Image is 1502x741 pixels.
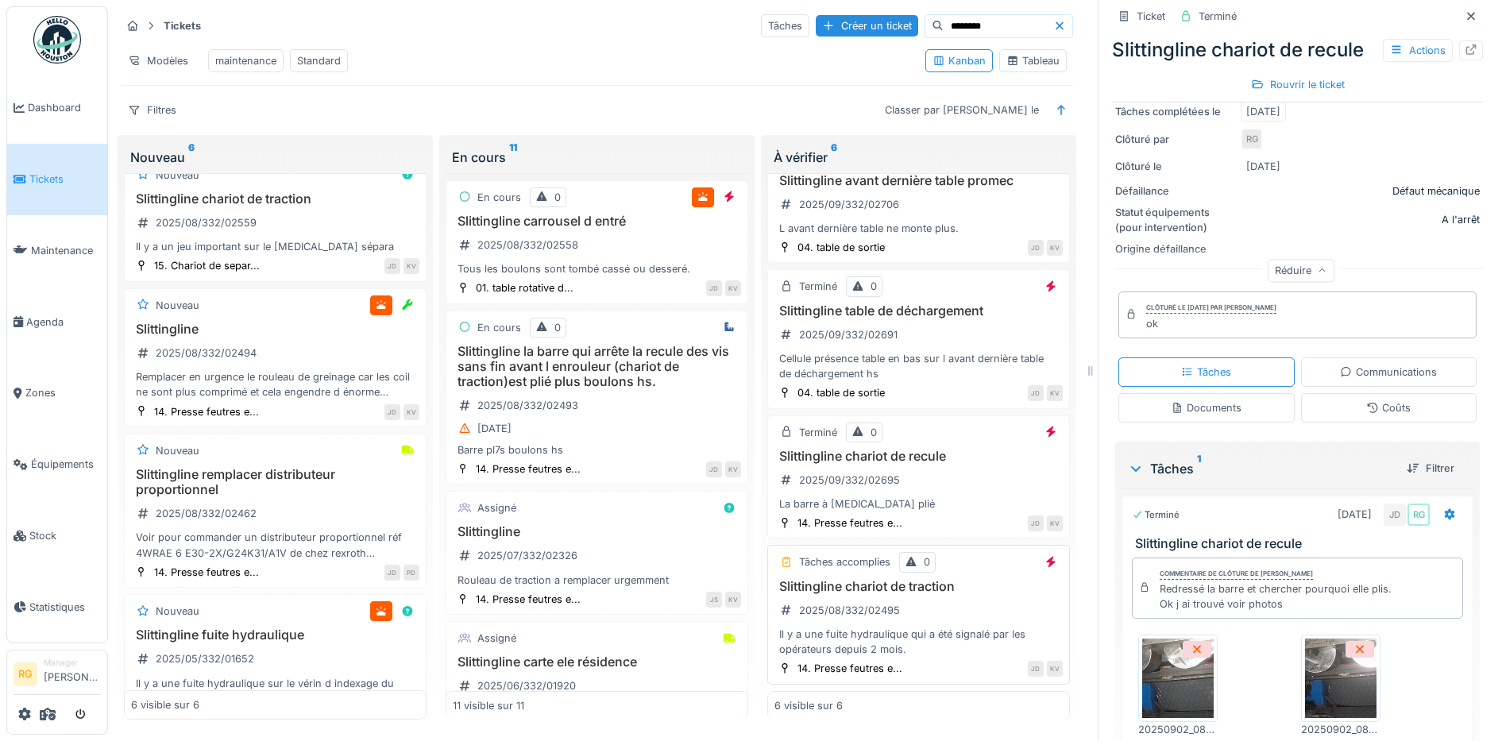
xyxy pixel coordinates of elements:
h3: Slittingline [131,322,419,337]
div: Statut équipements (pour intervention) [1115,205,1234,235]
div: Filtrer [1400,457,1461,479]
div: JD [384,565,400,581]
div: 14. Presse feutres e... [476,461,581,477]
div: 2025/08/332/02559 [156,215,257,230]
div: PD [403,565,419,581]
div: Communications [1340,365,1437,380]
div: JD [1028,515,1044,531]
div: 01. table rotative d... [476,280,573,295]
div: KV [1047,515,1063,531]
div: 2025/09/332/02691 [799,327,898,342]
span: Stock [29,528,101,543]
div: KV [725,592,741,608]
div: Il y a une fuite hydraulique qui a été signalé par les opérateurs depuis 2 mois. [774,627,1063,657]
div: Nouveau [130,148,420,167]
div: [DATE] [1338,507,1372,522]
div: JD [1028,661,1044,677]
div: 2025/07/332/02326 [477,548,577,563]
div: JD [1028,240,1044,256]
div: 2025/05/332/01652 [156,651,254,666]
div: Barre pl7s boulons hs [453,442,741,457]
div: Tâches [1128,459,1394,478]
span: Zones [25,385,101,400]
div: En cours [477,320,521,335]
div: JS [706,592,722,608]
div: 0 [871,279,877,294]
div: En cours [452,148,742,167]
div: Documents [1171,400,1241,415]
div: Assigné [477,500,516,515]
div: 14. Presse feutres e... [797,661,902,676]
div: 20250902_082859.jpg [1138,722,1218,737]
div: [DATE] [477,421,512,436]
div: Tous les boulons sont tombé cassé ou desseré. [453,261,741,276]
h3: Slittingline remplacer distributeur proportionnel [131,467,419,497]
div: 14. Presse feutres e... [476,592,581,607]
span: Dashboard [28,100,101,115]
div: Tableau [1006,53,1060,68]
div: A l'arrêt [1442,212,1480,227]
div: 6 visible sur 6 [774,697,843,712]
h3: Slittingline avant dernière table promec [774,173,1063,188]
div: 2025/08/332/02494 [156,345,257,361]
div: KV [1047,661,1063,677]
div: Tâches complétées le [1115,104,1234,119]
div: Voir pour commander un distributeur proportionnel réf 4WRAE 6 E30-2X/G24K31/A1V de chez rexroth c... [131,530,419,560]
span: Maintenance [31,243,101,258]
div: Coûts [1366,400,1411,415]
li: [PERSON_NAME] [44,657,101,691]
div: JD [1028,385,1044,401]
div: À vérifier [774,148,1064,167]
span: Équipements [31,457,101,472]
div: Clôturé le [1115,159,1234,174]
div: Actions [1383,39,1453,62]
div: Classer par [PERSON_NAME] le [878,98,1046,122]
sup: 1 [1197,459,1201,478]
div: KV [1047,385,1063,401]
div: Nouveau [156,443,199,458]
h3: Slittingline [453,524,741,539]
div: 2025/08/332/02495 [799,603,900,618]
strong: Tickets [157,18,207,33]
h3: Slittingline fuite hydraulique [131,627,419,643]
div: Défaillance [1115,183,1234,199]
span: Agenda [26,315,101,330]
h3: Slittingline la barre qui arrête la recule des vis sans fin avant l enrouleur (chariot de tractio... [453,344,741,390]
div: Slittingline chariot de recule [1112,36,1483,64]
div: Standard [297,53,341,68]
div: [DATE] [1246,104,1280,119]
h3: Slittingline chariot de traction [131,191,419,206]
a: Zones [7,357,107,429]
div: 2025/09/332/02706 [799,197,899,212]
div: JD [384,258,400,274]
h3: Slittingline chariot de recule [1135,536,1466,551]
div: KV [403,258,419,274]
div: Commentaire de clôture de [PERSON_NAME] [1160,569,1313,580]
div: Il y a un jeu important sur le [MEDICAL_DATA] sépara [131,239,419,254]
a: Agenda [7,286,107,357]
div: RG [1241,128,1263,150]
div: Filtres [121,98,183,122]
div: Il y a une fuite hydraulique sur le vérin d indexage du carrousel de sortie [131,676,419,706]
div: Nouveau [156,298,199,313]
div: JD [384,404,400,420]
a: Maintenance [7,215,107,287]
div: 0 [554,320,561,335]
div: 2025/08/332/02493 [477,398,578,413]
div: KV [403,404,419,420]
sup: 11 [509,148,517,167]
div: Remplacer en urgence le rouleau de greinage car les coil ne sont plus comprimé et cela engendre d... [131,369,419,399]
span: Tickets [29,172,101,187]
a: Statistiques [7,571,107,643]
div: Terminé [1132,508,1180,522]
div: Tâches [1181,365,1231,380]
div: Créer un ticket [816,15,918,37]
div: Nouveau [156,604,199,619]
div: 2025/08/332/02558 [477,237,578,253]
div: Cellule présence table en bas sur l avant dernière table de déchargement hs [774,351,1063,381]
img: Badge_color-CXgf-gQk.svg [33,16,81,64]
a: Tickets [7,144,107,215]
div: La barre à [MEDICAL_DATA] plié [774,496,1063,511]
h3: Slittingline carrousel d entré [453,214,741,229]
div: Modèles [121,49,195,72]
